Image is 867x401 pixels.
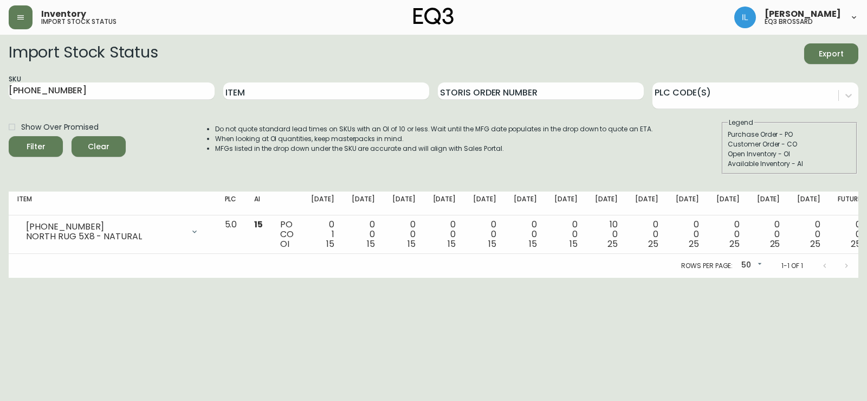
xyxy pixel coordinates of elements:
[810,238,820,250] span: 25
[797,220,820,249] div: 0 0
[734,7,756,28] img: 998f055460c6ec1d1452ac0265469103
[392,220,416,249] div: 0 0
[72,136,126,157] button: Clear
[26,232,184,241] div: NORTH RUG 5X8 - NATURAL
[413,8,454,25] img: logo
[488,238,496,250] span: 15
[728,130,851,139] div: Purchase Order - PO
[728,149,851,159] div: Open Inventory - OI
[626,192,667,215] th: [DATE]
[215,124,653,134] li: Do not quote standard lead times on SKUs with an OI of 10 or less. Wait until the MFG date popula...
[464,192,505,215] th: [DATE]
[546,192,586,215] th: [DATE]
[728,139,851,149] div: Customer Order - CO
[570,238,578,250] span: 15
[17,220,208,244] div: [PHONE_NUMBER]NORTH RUG 5X8 - NATURAL
[529,238,537,250] span: 15
[788,192,829,215] th: [DATE]
[41,18,117,25] h5: import stock status
[433,220,456,249] div: 0 0
[473,220,496,249] div: 0 0
[352,220,375,249] div: 0 0
[384,192,424,215] th: [DATE]
[326,238,334,250] span: 15
[554,220,578,249] div: 0 0
[765,18,813,25] h5: eq3 brossard
[681,261,733,271] p: Rows per page:
[216,215,246,254] td: 5.0
[26,222,184,232] div: [PHONE_NUMBER]
[595,220,618,249] div: 10 0
[215,134,653,144] li: When looking at OI quantities, keep masterpacks in mind.
[708,192,748,215] th: [DATE]
[302,192,343,215] th: [DATE]
[781,261,803,271] p: 1-1 of 1
[41,10,86,18] span: Inventory
[676,220,699,249] div: 0 0
[9,192,216,215] th: Item
[689,238,699,250] span: 25
[505,192,546,215] th: [DATE]
[765,10,841,18] span: [PERSON_NAME]
[280,220,294,249] div: PO CO
[216,192,246,215] th: PLC
[311,220,334,249] div: 0 1
[367,238,375,250] span: 15
[813,47,850,61] span: Export
[586,192,627,215] th: [DATE]
[280,238,289,250] span: OI
[770,238,780,250] span: 25
[838,220,861,249] div: 0 0
[607,238,618,250] span: 25
[728,118,754,128] legend: Legend
[407,238,416,250] span: 15
[424,192,465,215] th: [DATE]
[757,220,780,249] div: 0 0
[728,159,851,169] div: Available Inventory - AI
[514,220,537,249] div: 0 0
[215,144,653,154] li: MFGs listed in the drop down under the SKU are accurate and will align with Sales Portal.
[9,43,158,64] h2: Import Stock Status
[667,192,708,215] th: [DATE]
[254,218,263,231] span: 15
[9,136,63,157] button: Filter
[804,43,858,64] button: Export
[80,140,117,154] span: Clear
[448,238,456,250] span: 15
[21,122,99,133] span: Show Over Promised
[716,220,740,249] div: 0 0
[245,192,271,215] th: AI
[729,238,740,250] span: 25
[851,238,861,250] span: 25
[748,192,789,215] th: [DATE]
[648,238,658,250] span: 25
[343,192,384,215] th: [DATE]
[737,257,764,275] div: 50
[635,220,658,249] div: 0 0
